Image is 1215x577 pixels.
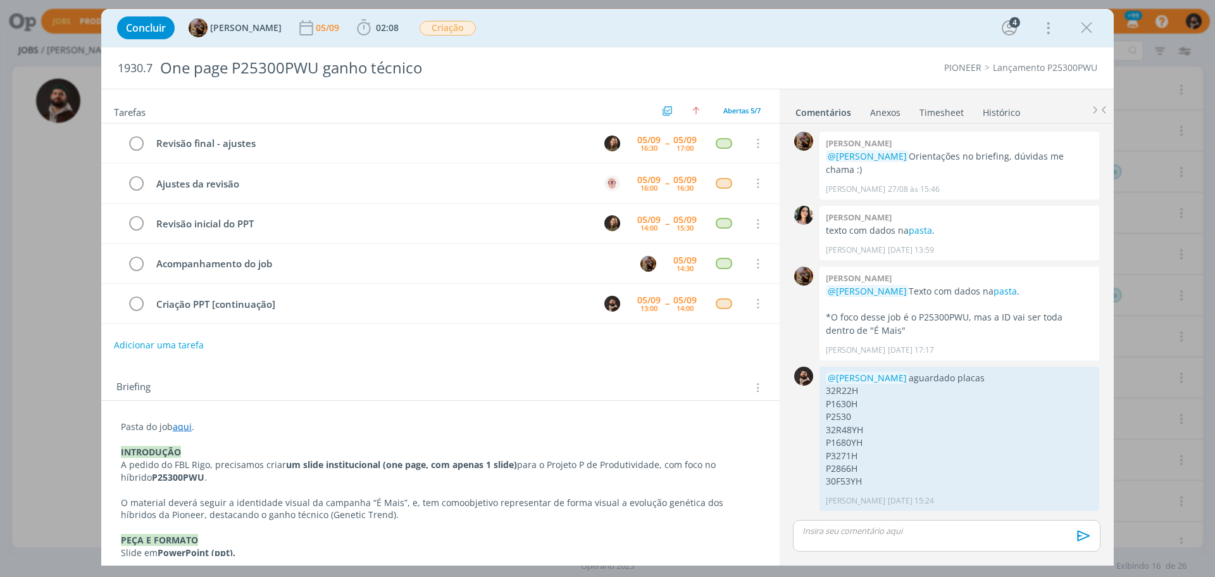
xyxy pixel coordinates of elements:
[639,254,657,273] button: A
[826,384,1093,397] p: 32R22H
[673,296,697,305] div: 05/09
[888,184,940,195] span: 27/08 às 15:46
[210,23,282,32] span: [PERSON_NAME]
[151,176,592,192] div: Ajustes da revisão
[676,224,694,231] div: 15:30
[604,136,620,151] img: J
[637,175,661,184] div: 05/09
[826,424,1093,436] p: 32R48YH
[994,285,1017,297] a: pasta
[826,450,1093,462] p: P3271H
[826,224,1093,237] p: texto com dados na .
[114,103,146,118] span: Tarefas
[826,495,885,507] p: [PERSON_NAME]
[189,18,208,37] img: A
[637,136,661,144] div: 05/09
[999,18,1019,38] button: 4
[121,459,760,484] p: A pedido do FBL Rigo, precisamos criar
[993,61,1097,73] a: Lançamento P25300PWU
[1009,17,1020,28] div: 4
[121,497,464,509] span: O material deverá seguir a identidade visual da campanha “É Mais”, e, tem como
[826,212,892,223] b: [PERSON_NAME]
[604,296,620,312] img: D
[828,150,907,162] span: @[PERSON_NAME]
[826,244,885,256] p: [PERSON_NAME]
[665,219,669,228] span: --
[121,547,760,559] p: Slide em
[419,20,477,36] button: Criação
[640,224,657,231] div: 14:00
[826,345,885,356] p: [PERSON_NAME]
[919,101,964,119] a: Timesheet
[121,534,198,546] strong: PEÇA E FORMATO
[826,272,892,284] b: [PERSON_NAME]
[794,132,813,151] img: A
[602,294,621,313] button: D
[121,421,760,433] p: Pasta do job .
[151,296,592,312] div: Criação PPT [continuação]
[826,462,1093,475] p: P2866H
[723,106,761,115] span: Abertas 5/7
[121,446,181,458] strong: INTRODUÇÃO
[121,459,718,483] span: para o Projeto P de Produtividade, com foco no híbrido
[383,459,517,471] strong: (one page, com apenas 1 slide)
[826,372,1093,384] p: aguardado placas
[888,495,934,507] span: [DATE] 15:24
[673,136,697,144] div: 05/09
[794,367,813,386] img: D
[888,244,934,256] span: [DATE] 13:59
[376,22,399,34] span: 02:08
[602,174,621,193] button: A
[665,139,669,148] span: --
[640,305,657,312] div: 13:00
[116,379,151,396] span: Briefing
[665,299,669,308] span: --
[676,144,694,151] div: 17:00
[794,267,813,286] img: A
[665,179,669,187] span: --
[826,137,892,149] b: [PERSON_NAME]
[420,21,476,35] span: Criação
[151,256,628,272] div: Acompanhamento do job
[117,16,175,39] button: Concluir
[692,107,700,115] img: arrow-up.svg
[640,144,657,151] div: 16:30
[673,215,697,224] div: 05/09
[944,61,981,73] a: PIONEER
[152,471,204,483] strong: P25300PWU
[909,224,932,236] a: pasta
[602,214,621,233] button: J
[826,311,1093,337] p: *O foco desse job é o P25300PWU, mas a ID vai ser toda dentro de "É Mais"
[113,334,204,357] button: Adicionar uma tarefa
[151,136,592,151] div: Revisão final - ajustes
[826,436,1093,449] p: P1680YH
[126,23,166,33] span: Concluir
[354,18,402,38] button: 02:08
[637,296,661,305] div: 05/09
[826,285,1093,298] p: Texto com dados na .
[101,9,1114,566] div: dialog
[826,410,1093,423] p: P2530
[602,134,621,153] button: J
[173,421,192,433] a: aqui
[316,23,342,32] div: 05/09
[155,53,684,84] div: One page P25300PWU ganho técnico
[794,206,813,225] img: T
[118,61,153,75] span: 1930.7
[189,18,282,37] button: A[PERSON_NAME]
[676,305,694,312] div: 14:00
[826,398,1093,410] p: P1630H
[640,184,657,191] div: 16:00
[828,372,907,384] span: @[PERSON_NAME]
[676,265,694,272] div: 14:30
[604,175,620,191] img: A
[795,101,852,119] a: Comentários
[826,184,885,195] p: [PERSON_NAME]
[826,475,1093,488] p: 30F53YH
[673,175,697,184] div: 05/09
[204,471,207,483] span: .
[982,101,1021,119] a: Histórico
[828,285,907,297] span: @[PERSON_NAME]
[637,215,661,224] div: 05/09
[673,256,697,265] div: 05/09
